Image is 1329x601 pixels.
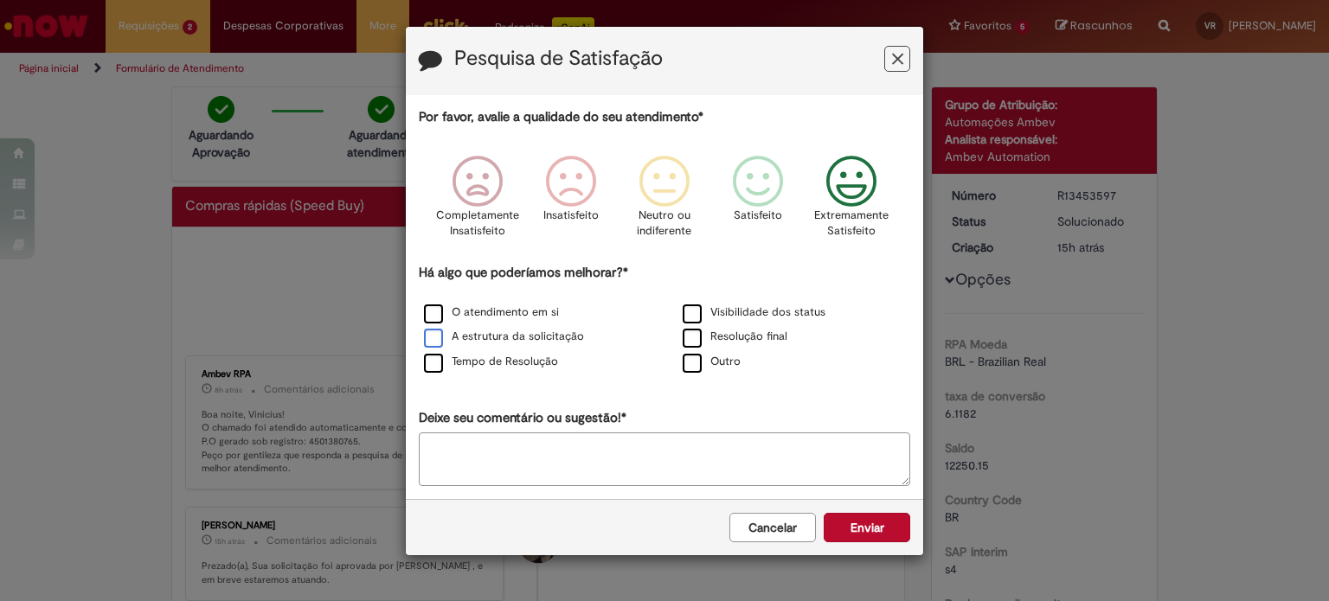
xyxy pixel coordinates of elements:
label: Visibilidade dos status [683,304,825,321]
label: Outro [683,354,741,370]
label: Por favor, avalie a qualidade do seu atendimento* [419,108,703,126]
label: Resolução final [683,329,787,345]
button: Enviar [824,513,910,542]
div: Satisfeito [714,143,802,261]
div: Extremamente Satisfeito [807,143,896,261]
label: Deixe seu comentário ou sugestão!* [419,409,626,427]
div: Neutro ou indiferente [620,143,709,261]
p: Satisfeito [734,208,782,224]
p: Completamente Insatisfeito [436,208,519,240]
p: Extremamente Satisfeito [814,208,889,240]
div: Insatisfeito [527,143,615,261]
p: Neutro ou indiferente [633,208,696,240]
button: Cancelar [729,513,816,542]
label: O atendimento em si [424,304,559,321]
label: Tempo de Resolução [424,354,558,370]
p: Insatisfeito [543,208,599,224]
label: A estrutura da solicitação [424,329,584,345]
div: Há algo que poderíamos melhorar?* [419,264,910,375]
div: Completamente Insatisfeito [433,143,521,261]
label: Pesquisa de Satisfação [454,48,663,70]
